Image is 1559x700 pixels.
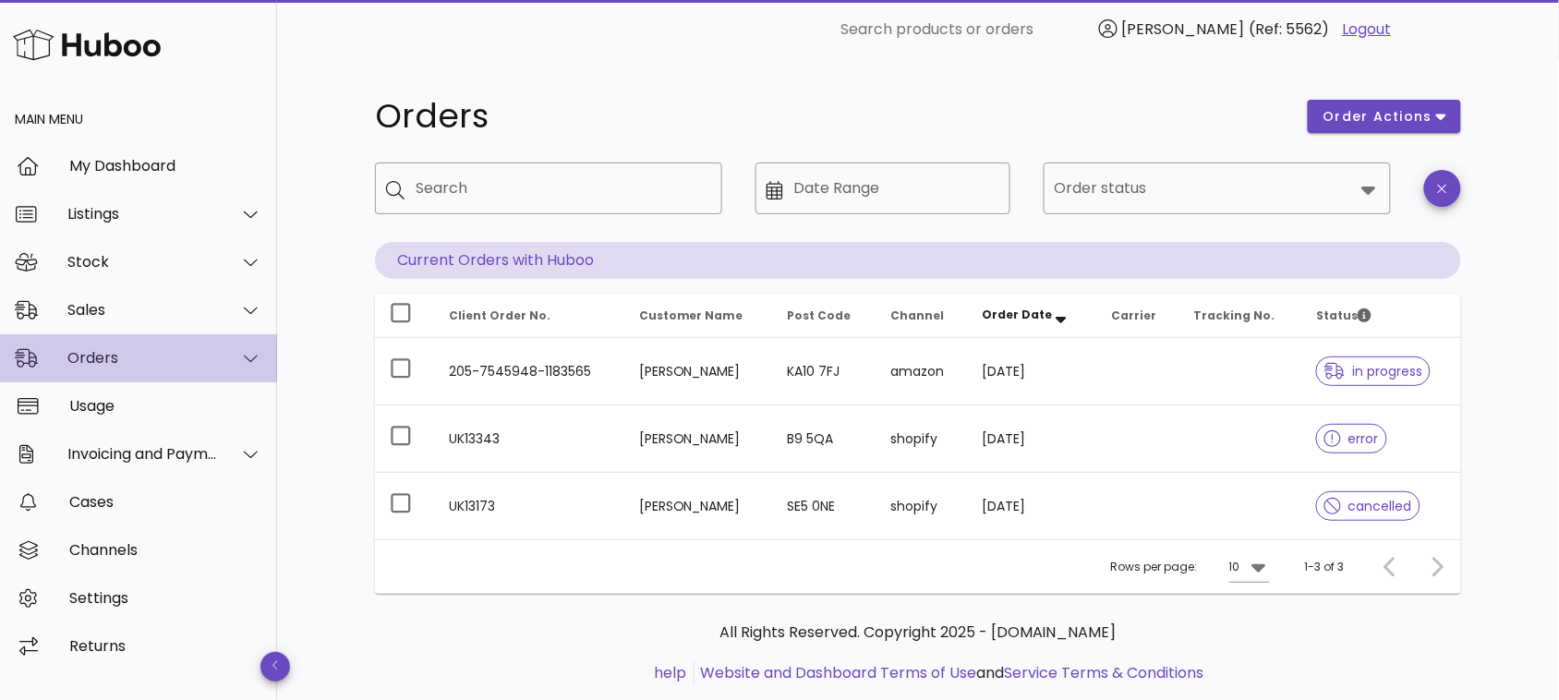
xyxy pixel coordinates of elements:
div: Rows per page: [1111,540,1270,594]
a: Service Terms & Conditions [1005,662,1204,683]
td: [PERSON_NAME] [624,405,772,473]
span: Customer Name [639,308,743,323]
span: Order Date [983,307,1053,322]
a: help [655,662,687,683]
span: Post Code [787,308,851,323]
span: Carrier [1111,308,1156,323]
th: Tracking No. [1179,294,1302,338]
td: shopify [876,405,968,473]
td: amazon [876,338,968,405]
div: Settings [69,589,262,607]
img: Huboo Logo [13,25,161,65]
li: and [695,662,1204,684]
span: order actions [1323,107,1433,127]
a: Website and Dashboard Terms of Use [701,662,977,683]
p: All Rights Reserved. Copyright 2025 - [DOMAIN_NAME] [390,622,1446,644]
button: order actions [1308,100,1461,133]
div: Orders [67,349,218,367]
p: Current Orders with Huboo [375,242,1461,279]
th: Carrier [1096,294,1179,338]
td: B9 5QA [772,405,876,473]
td: 205-7545948-1183565 [434,338,624,405]
span: Status [1316,308,1372,323]
th: Status [1301,294,1461,338]
th: Client Order No. [434,294,624,338]
td: UK13343 [434,405,624,473]
td: [DATE] [968,338,1096,405]
span: Tracking No. [1194,308,1275,323]
div: Order status [1044,163,1391,214]
th: Channel [876,294,968,338]
div: Sales [67,301,218,319]
span: cancelled [1324,500,1412,513]
span: (Ref: 5562) [1250,18,1330,40]
div: Listings [67,205,218,223]
div: My Dashboard [69,157,262,175]
div: Cases [69,493,262,511]
td: [PERSON_NAME] [624,338,772,405]
div: 10 [1229,559,1240,575]
td: [DATE] [968,405,1096,473]
span: in progress [1324,365,1422,378]
div: Stock [67,253,218,271]
td: [PERSON_NAME] [624,473,772,539]
div: 1-3 of 3 [1305,559,1345,575]
td: KA10 7FJ [772,338,876,405]
td: UK13173 [434,473,624,539]
div: Channels [69,541,262,559]
a: Logout [1343,18,1392,41]
div: Returns [69,637,262,655]
span: Channel [890,308,944,323]
span: error [1324,432,1379,445]
th: Post Code [772,294,876,338]
div: Usage [69,397,262,415]
td: [DATE] [968,473,1096,539]
span: [PERSON_NAME] [1122,18,1245,40]
span: Client Order No. [449,308,550,323]
div: Invoicing and Payments [67,445,218,463]
div: 10Rows per page: [1229,552,1270,582]
th: Order Date: Sorted descending. Activate to remove sorting. [968,294,1096,338]
h1: Orders [375,100,1286,133]
td: SE5 0NE [772,473,876,539]
th: Customer Name [624,294,772,338]
td: shopify [876,473,968,539]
